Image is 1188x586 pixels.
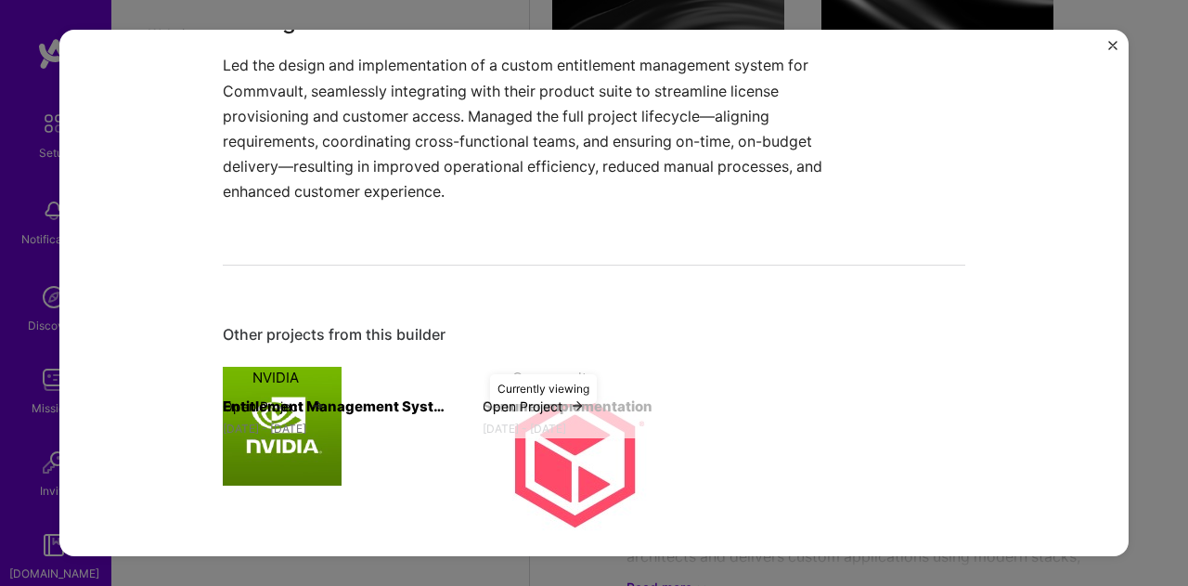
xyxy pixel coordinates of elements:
img: Company logo [483,367,668,553]
button: Open Project [483,397,585,416]
div: [DATE] - [DATE] [223,419,445,438]
img: arrow-right [570,398,585,413]
p: Led the design and implementation of a custom entitlement management system for Commvault, seamle... [223,53,826,204]
img: arrow-right [310,398,325,413]
div: [DATE] - [DATE] [483,419,705,438]
div: Currently viewing [490,374,597,404]
div: NVIDIA [252,368,299,387]
button: Open Project [223,397,325,416]
img: Company logo [223,367,342,486]
h4: Entitlement Management System [223,395,445,419]
button: Close [1108,41,1117,60]
div: Other projects from this builder [223,325,965,345]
